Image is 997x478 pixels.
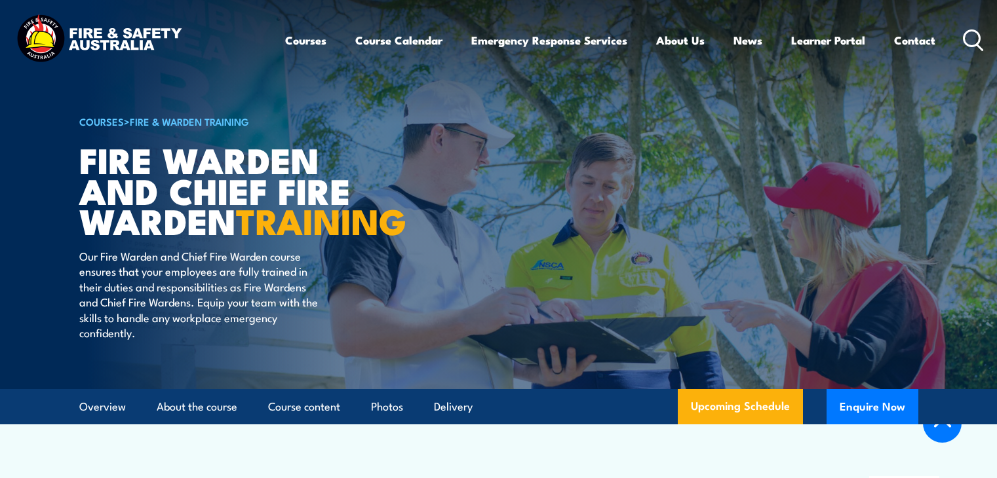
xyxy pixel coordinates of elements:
[791,23,865,58] a: Learner Portal
[678,389,803,424] a: Upcoming Schedule
[236,193,406,247] strong: TRAINING
[434,390,473,424] a: Delivery
[79,390,126,424] a: Overview
[130,114,249,128] a: Fire & Warden Training
[79,144,403,236] h1: Fire Warden and Chief Fire Warden
[157,390,237,424] a: About the course
[894,23,935,58] a: Contact
[827,389,918,424] button: Enquire Now
[355,23,442,58] a: Course Calendar
[268,390,340,424] a: Course content
[79,113,403,129] h6: >
[471,23,627,58] a: Emergency Response Services
[285,23,326,58] a: Courses
[79,114,124,128] a: COURSES
[656,23,705,58] a: About Us
[371,390,403,424] a: Photos
[79,248,319,340] p: Our Fire Warden and Chief Fire Warden course ensures that your employees are fully trained in the...
[733,23,762,58] a: News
